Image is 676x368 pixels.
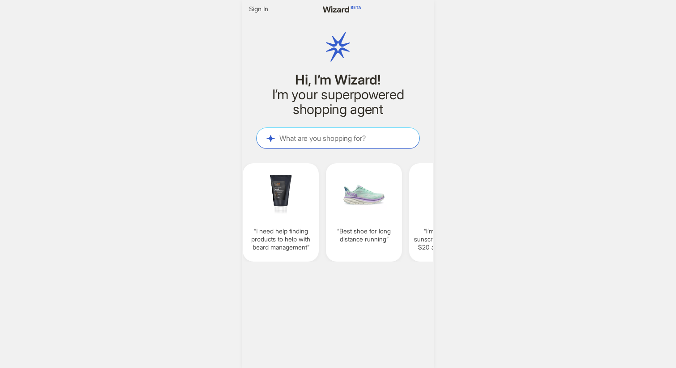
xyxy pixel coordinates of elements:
img: Best%20shoe%20for%20long%20distance%20running-fb89a0c4.png [330,169,398,220]
q: Best shoe for long distance running [330,227,398,243]
q: I’m looking for a sunscreen that is under $20 and at least SPF 50+ [413,227,482,252]
span: Sign In [249,5,268,13]
img: I'm%20looking%20for%20a%20sunscreen%20that%20is%20under%2020%20and%20at%20least%20SPF%2050-534dde... [413,169,482,220]
div: I’m looking for a sunscreen that is under $20 and at least SPF 50+ [409,163,485,262]
h1: Hi, I’m Wizard! [256,72,420,87]
img: I%20need%20help%20finding%20products%20to%20help%20with%20beard%20management-3f522821.png [246,169,315,220]
q: I need help finding products to help with beard management [246,227,315,252]
h2: I’m your superpowered shopping agent [256,87,420,117]
div: Best shoe for long distance running [326,163,402,262]
div: I need help finding products to help with beard management [243,163,319,262]
button: Sign In [245,4,272,14]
